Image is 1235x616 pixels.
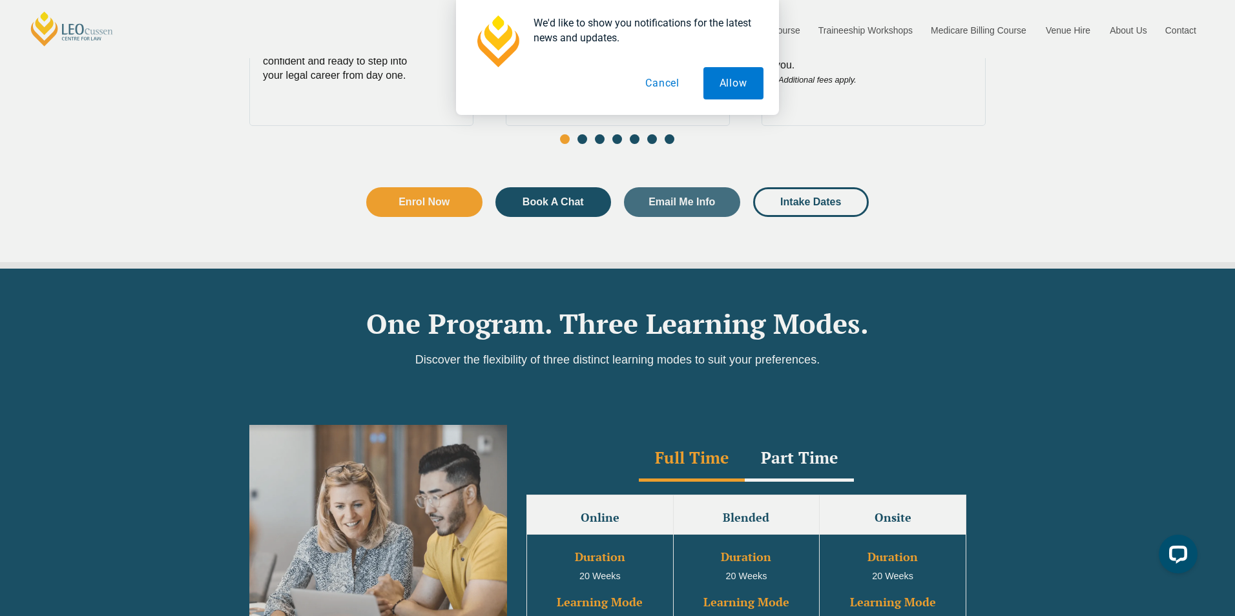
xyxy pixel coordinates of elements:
iframe: LiveChat chat widget [1148,529,1203,584]
button: Allow [703,67,763,99]
div: We'd like to show you notifications for the latest news and updates. [523,15,763,45]
button: Cancel [630,67,696,99]
img: notification icon [472,15,523,67]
